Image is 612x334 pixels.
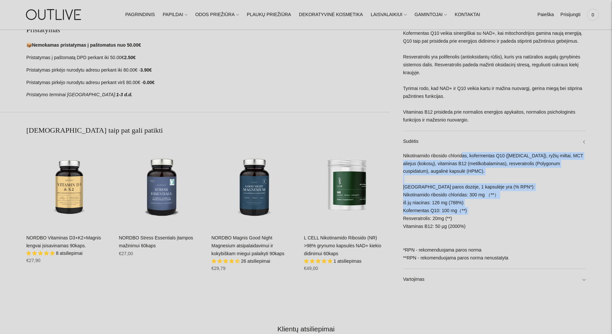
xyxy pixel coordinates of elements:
a: Sudėtis [403,131,586,152]
img: OUTLIVE [13,3,95,26]
a: NORDBO Magnis Good Night Magnesium atsipalaidavimui ir kokybiškam miegui palaikyti 90kaps [212,142,297,228]
span: €27,00 [119,251,133,256]
span: 1 atsiliepimas [334,258,362,264]
span: 8 atsiliepimai [56,251,83,256]
a: PLAUKŲ PRIEŽIŪRA [247,8,291,22]
span: 0 [588,10,598,19]
strong: 3.90€ [140,67,152,73]
p: Pristatymas pirkėjo nurodytu adresu perkant iki 80.00€ - [26,66,390,74]
h2: [DEMOGRAPHIC_DATA] taip pat gali patikti [26,125,390,135]
div: Nikotinamido ribosido chloridas, kofermentas Q10 ([MEDICAL_DATA]), ryžių miltai, MCT aliejus (kok... [403,152,586,269]
strong: 1-3 d.d. [116,92,132,97]
a: 0 [587,8,599,22]
strong: 0.00€ [143,80,155,85]
a: NORDBO Stress Essentials įtampos mažinimui 60kaps [119,142,205,228]
a: PAGRINDINIS [125,8,155,22]
p: Pristatymas į paštomatą DPD perkant iki 50.00€ [26,54,390,62]
a: L CELL Nikotinamido Ribosido (NR) >98% grynumo kapsulės NAD+ kiekio didinimui 60kaps [304,142,390,228]
a: NORDBO Magnis Good Night Magnesium atsipalaidavimui ir kokybiškam miegui palaikyti 90kaps [212,235,285,256]
a: NORDBO Stress Essentials įtampos mažinimui 60kaps [119,235,193,248]
a: ODOS PRIEŽIŪRA [195,8,239,22]
a: PAPILDAI [163,8,188,22]
a: GAMINTOJAI [415,8,447,22]
strong: 2.50€ [124,55,136,60]
em: Pristatymo terminai [GEOGRAPHIC_DATA]: [26,92,116,97]
span: €27,90 [26,258,40,263]
span: 4.65 stars [212,258,241,264]
a: NORDBO Vitaminas D3+K2+Magnis lengvai įsisavinamas 90kaps. [26,142,112,228]
span: 26 atsiliepimai [241,258,270,264]
p: Pristatymas pirkėjo nurodytu adresu perkant virš 80.00€ - [26,79,390,87]
h2: Pristatymas [26,25,390,35]
span: 5.00 stars [304,258,334,264]
a: Prisijungti [560,8,580,22]
span: 5.00 stars [26,251,56,256]
span: €29,79 [212,266,226,271]
p: 📦 [26,41,390,49]
a: Vartojimas [403,269,586,290]
a: DEKORATYVINĖ KOSMETIKA [299,8,363,22]
a: Paieška [537,8,554,22]
h2: Klientų atsiliepimai [32,324,580,334]
a: KONTAKTAI [455,8,480,22]
a: LAISVALAIKIUI [371,8,407,22]
span: €49,00 [304,266,318,271]
a: L CELL Nikotinamido Ribosido (NR) >98% grynumo kapsulės NAD+ kiekio didinimui 60kaps [304,235,381,256]
strong: Nemokamas pristatymas į paštomatus nuo 50.00€ [32,42,141,48]
a: NORDBO Vitaminas D3+K2+Magnis lengvai įsisavinamas 90kaps. [26,235,101,248]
